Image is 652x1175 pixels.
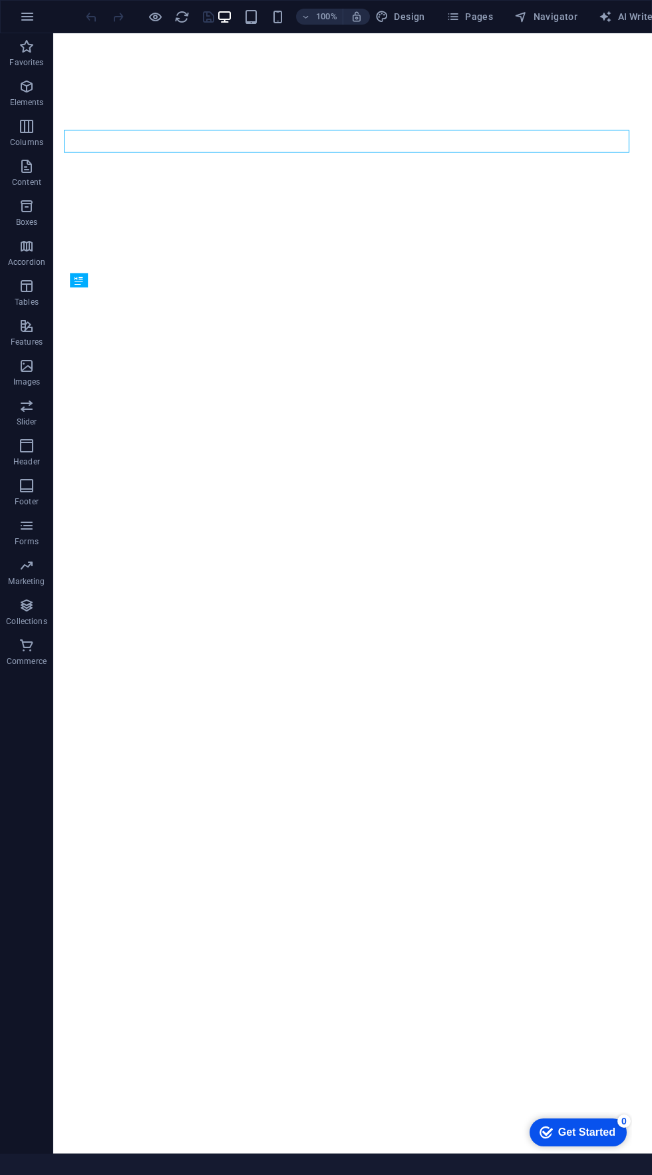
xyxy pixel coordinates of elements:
i: On resize automatically adjust zoom level to fit chosen device. [351,11,363,23]
p: Content [12,177,41,188]
p: Header [13,456,40,467]
p: Elements [10,97,44,108]
button: Navigator [509,6,583,27]
p: Commerce [7,656,47,667]
i: Reload page [174,9,190,25]
button: Pages [441,6,498,27]
p: Boxes [16,217,38,228]
button: Design [370,6,430,27]
button: reload [174,9,190,25]
p: Collections [6,616,47,627]
button: 100% [296,9,343,25]
p: Slider [17,417,37,427]
p: Images [13,377,41,387]
span: Design [375,10,425,23]
p: Marketing [8,576,45,587]
div: 0 [98,3,112,16]
p: Tables [15,297,39,307]
div: Get Started [39,15,96,27]
p: Columns [10,137,43,148]
p: Features [11,337,43,347]
div: Design (Ctrl+Alt+Y) [370,6,430,27]
h6: 100% [316,9,337,25]
p: Forms [15,536,39,547]
button: Click here to leave preview mode and continue editing [147,9,163,25]
div: Get Started 0 items remaining, 100% complete [11,7,108,35]
span: Pages [446,10,493,23]
p: Accordion [8,257,45,267]
span: Navigator [514,10,577,23]
p: Footer [15,496,39,507]
p: Favorites [9,57,43,68]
